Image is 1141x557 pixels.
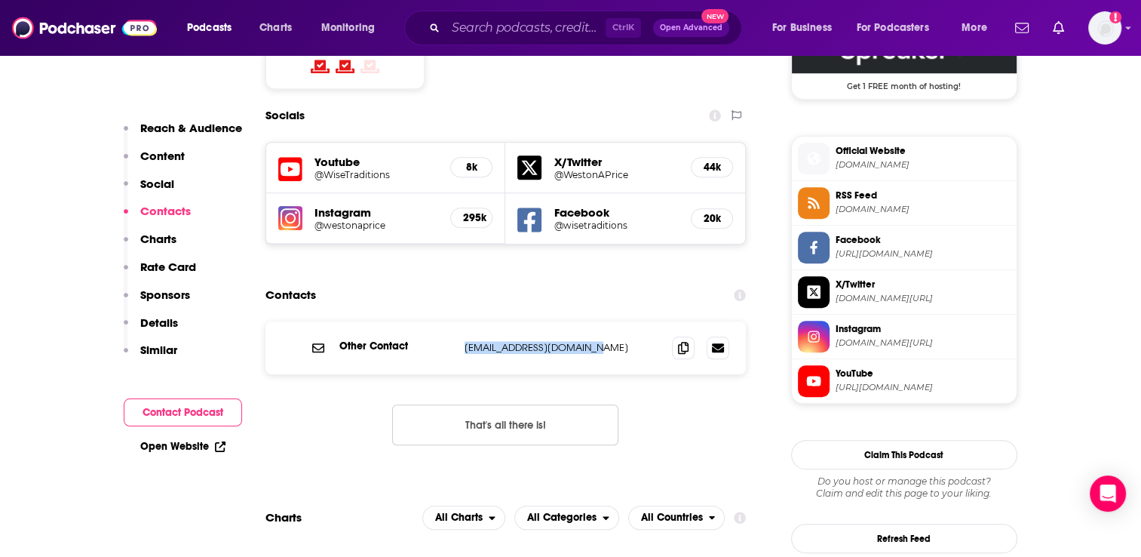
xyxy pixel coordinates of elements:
[1009,15,1035,41] a: Show notifications dropdown
[176,16,251,40] button: open menu
[836,322,1011,336] span: Instagram
[140,149,185,163] p: Content
[704,161,720,174] h5: 44k
[463,211,480,224] h5: 295k
[140,232,176,246] p: Charts
[641,512,703,523] span: All Countries
[836,144,1011,158] span: Official Website
[124,315,178,343] button: Details
[554,220,679,231] a: @wisetraditions
[798,143,1011,174] a: Official Website[DOMAIN_NAME]
[527,512,597,523] span: All Categories
[791,475,1017,500] div: Claim and edit this page to your liking.
[339,340,452,352] p: Other Contact
[465,341,661,354] p: [EMAIL_ADDRESS][DOMAIN_NAME]
[314,155,439,169] h5: Youtube
[314,220,439,231] a: @westonaprice
[704,212,720,225] h5: 20k
[653,19,729,37] button: Open AdvancedNew
[446,16,606,40] input: Search podcasts, credits, & more...
[311,16,394,40] button: open menu
[791,524,1017,553] button: Refresh Feed
[463,161,480,174] h5: 8k
[847,16,951,40] button: open menu
[140,288,190,302] p: Sponsors
[314,205,439,220] h5: Instagram
[1109,11,1121,23] svg: Add a profile image
[962,17,987,38] span: More
[140,204,191,218] p: Contacts
[321,17,375,38] span: Monitoring
[140,177,174,191] p: Social
[124,288,190,315] button: Sponsors
[554,155,679,169] h5: X/Twitter
[857,17,929,38] span: For Podcasters
[836,337,1011,349] span: instagram.com/westonaprice
[12,14,157,42] img: Podchaser - Follow, Share and Rate Podcasts
[392,405,618,445] button: Nothing here.
[792,28,1017,90] a: Spreaker Deal: Get 1 FREE month of hosting!
[836,367,1011,380] span: YouTube
[140,260,196,274] p: Rate Card
[951,16,1006,40] button: open menu
[836,233,1011,247] span: Facebook
[265,101,305,130] h2: Socials
[1088,11,1121,45] img: User Profile
[1088,11,1121,45] button: Show profile menu
[265,510,302,525] h2: Charts
[422,506,505,530] button: open menu
[140,343,177,357] p: Similar
[140,121,242,135] p: Reach & Audience
[124,343,177,371] button: Similar
[836,189,1011,202] span: RSS Feed
[554,169,679,180] a: @WestonAPrice
[798,232,1011,263] a: Facebook[URL][DOMAIN_NAME]
[791,475,1017,488] span: Do you host or manage this podcast?
[124,149,185,177] button: Content
[419,11,756,45] div: Search podcasts, credits, & more...
[1088,11,1121,45] span: Logged in as BenLaurro
[606,18,641,38] span: Ctrl K
[628,506,725,530] h2: Countries
[265,281,316,309] h2: Contacts
[514,506,619,530] button: open menu
[124,204,191,232] button: Contacts
[628,506,725,530] button: open menu
[798,365,1011,397] a: YouTube[URL][DOMAIN_NAME]
[798,187,1011,219] a: RSS Feed[DOMAIN_NAME]
[772,17,832,38] span: For Business
[836,278,1011,291] span: X/Twitter
[836,159,1011,171] span: spreaker.com
[124,177,174,205] button: Social
[140,440,225,453] a: Open Website
[836,204,1011,215] span: spreaker.com
[435,512,483,523] span: All Charts
[124,121,242,149] button: Reach & Audience
[791,440,1017,469] button: Claim This Podcast
[701,9,728,23] span: New
[1090,475,1126,512] div: Open Intercom Messenger
[250,16,301,40] a: Charts
[792,73,1017,91] span: Get 1 FREE month of hosting!
[124,399,242,426] button: Contact Podcast
[314,169,439,180] a: @WiseTraditions
[836,382,1011,393] span: https://www.youtube.com/@WiseTraditions
[124,260,196,288] button: Rate Card
[836,293,1011,304] span: twitter.com/WestonAPrice
[514,506,619,530] h2: Categories
[140,315,178,330] p: Details
[187,17,232,38] span: Podcasts
[798,321,1011,352] a: Instagram[DOMAIN_NAME][URL]
[278,206,302,230] img: iconImage
[259,17,292,38] span: Charts
[762,16,851,40] button: open menu
[836,248,1011,260] span: https://www.facebook.com/wisetraditions
[798,276,1011,308] a: X/Twitter[DOMAIN_NAME][URL]
[660,24,722,32] span: Open Advanced
[124,232,176,260] button: Charts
